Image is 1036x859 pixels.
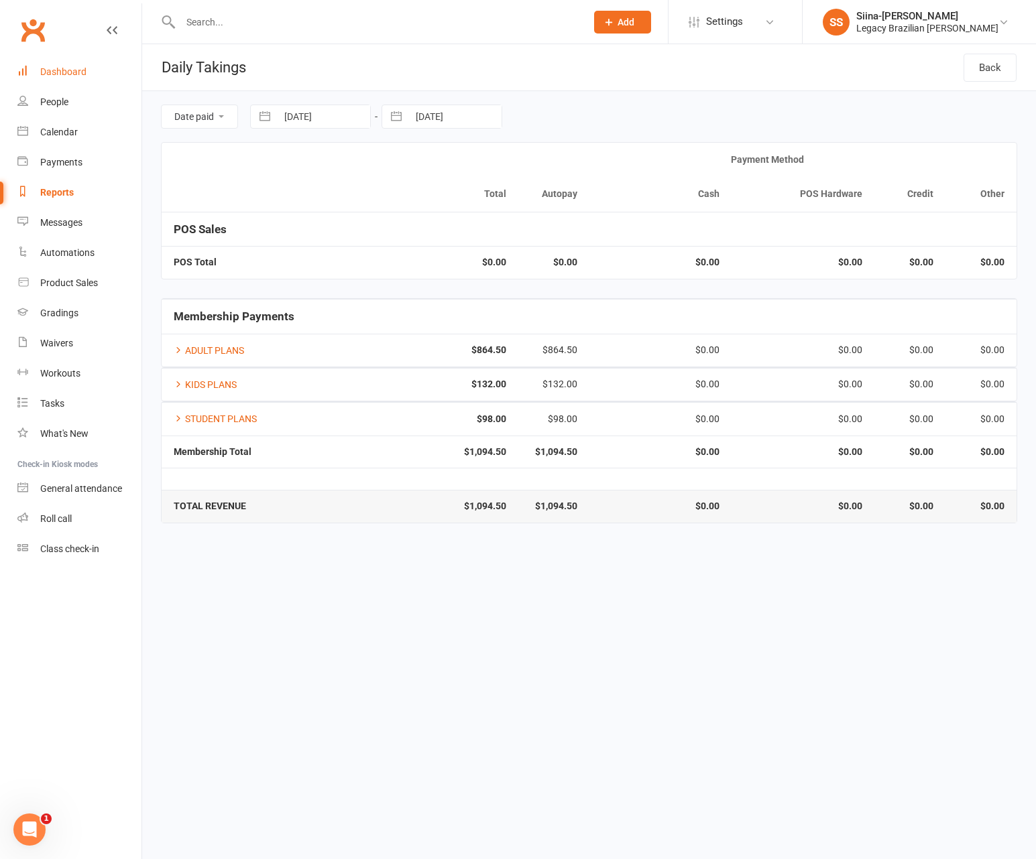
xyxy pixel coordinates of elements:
[618,17,634,27] span: Add
[886,414,933,424] div: $0.00
[277,105,370,128] input: From
[530,414,577,424] div: $98.00
[17,268,141,298] a: Product Sales
[17,87,141,117] a: People
[17,328,141,358] a: Waivers
[174,379,237,390] a: KIDS PLANS
[40,543,99,554] div: Class check-in
[40,483,122,494] div: General attendance
[958,414,1004,424] div: $0.00
[958,379,1004,389] div: $0.00
[40,308,78,318] div: Gradings
[388,414,506,424] strong: $98.00
[17,389,141,419] a: Tasks
[142,44,246,90] h1: Daily Takings
[408,105,502,128] input: To
[706,7,743,37] span: Settings
[388,345,506,355] strong: $864.50
[886,345,933,355] div: $0.00
[40,398,64,409] div: Tasks
[744,447,862,457] strong: $0.00
[530,189,577,199] div: Autopay
[17,534,141,564] a: Class kiosk mode
[530,379,577,389] div: $132.00
[388,379,506,389] strong: $132.00
[17,358,141,389] a: Workouts
[176,13,577,31] input: Search...
[17,117,141,147] a: Calendar
[886,447,933,457] strong: $0.00
[17,57,141,87] a: Dashboard
[17,298,141,328] a: Gradings
[40,217,82,228] div: Messages
[13,813,46,846] iframe: Intercom live chat
[17,147,141,178] a: Payments
[823,9,850,36] div: SS
[388,447,506,457] strong: $1,094.50
[17,208,141,238] a: Messages
[40,277,98,288] div: Product Sales
[886,257,933,267] strong: $0.00
[530,501,577,511] strong: $1,094.50
[40,513,72,524] div: Roll call
[174,310,1004,323] h5: Membership Payments
[17,419,141,449] a: What's New
[174,257,217,267] strong: POS Total
[601,447,720,457] strong: $0.00
[40,428,89,439] div: What's New
[17,504,141,534] a: Roll call kiosk mode
[744,414,862,424] div: $0.00
[16,13,50,47] a: Clubworx
[40,368,80,379] div: Workouts
[958,345,1004,355] div: $0.00
[174,413,257,424] a: STUDENT PLANS
[886,379,933,389] div: $0.00
[388,189,506,199] div: Total
[856,22,998,34] div: Legacy Brazilian [PERSON_NAME]
[744,501,862,511] strong: $0.00
[744,189,862,199] div: POS Hardware
[594,11,651,34] button: Add
[744,257,862,267] strong: $0.00
[17,238,141,268] a: Automations
[958,501,1004,511] strong: $0.00
[530,257,577,267] strong: $0.00
[388,501,506,511] strong: $1,094.50
[856,10,998,22] div: Siina-[PERSON_NAME]
[17,178,141,208] a: Reports
[601,414,720,424] div: $0.00
[40,127,78,137] div: Calendar
[174,223,1004,236] h5: POS Sales
[601,501,720,511] strong: $0.00
[530,345,577,355] div: $864.50
[886,189,933,199] div: Credit
[40,187,74,198] div: Reports
[744,345,862,355] div: $0.00
[530,447,577,457] strong: $1,094.50
[40,247,95,258] div: Automations
[40,157,82,168] div: Payments
[40,66,87,77] div: Dashboard
[744,379,862,389] div: $0.00
[40,338,73,348] div: Waivers
[17,474,141,504] a: General attendance kiosk mode
[601,257,720,267] strong: $0.00
[530,155,1004,165] div: Payment Method
[40,96,68,107] div: People
[174,446,251,457] strong: Membership Total
[601,345,720,355] div: $0.00
[958,189,1004,199] div: Other
[388,257,506,267] strong: $0.00
[958,257,1004,267] strong: $0.00
[174,501,246,511] strong: TOTAL REVENUE
[601,379,720,389] div: $0.00
[174,345,244,356] a: ADULT PLANS
[41,813,52,824] span: 1
[964,54,1017,82] a: Back
[601,189,720,199] div: Cash
[886,501,933,511] strong: $0.00
[958,447,1004,457] strong: $0.00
